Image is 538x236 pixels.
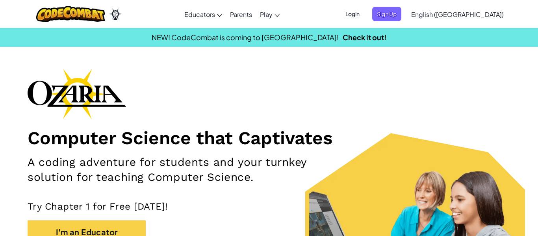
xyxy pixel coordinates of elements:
[226,4,256,25] a: Parents
[152,33,339,42] span: NEW! CodeCombat is coming to [GEOGRAPHIC_DATA]!
[28,155,351,185] h2: A coding adventure for students and your turnkey solution for teaching Computer Science.
[411,10,504,19] span: English ([GEOGRAPHIC_DATA])
[341,7,364,21] button: Login
[28,127,510,149] h1: Computer Science that Captivates
[28,69,126,119] img: Ozaria branding logo
[109,8,122,20] img: Ozaria
[343,33,387,42] a: Check it out!
[407,4,508,25] a: English ([GEOGRAPHIC_DATA])
[36,6,105,22] img: CodeCombat logo
[256,4,284,25] a: Play
[28,201,510,212] p: Try Chapter 1 for Free [DATE]!
[180,4,226,25] a: Educators
[184,10,215,19] span: Educators
[260,10,273,19] span: Play
[372,7,401,21] button: Sign Up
